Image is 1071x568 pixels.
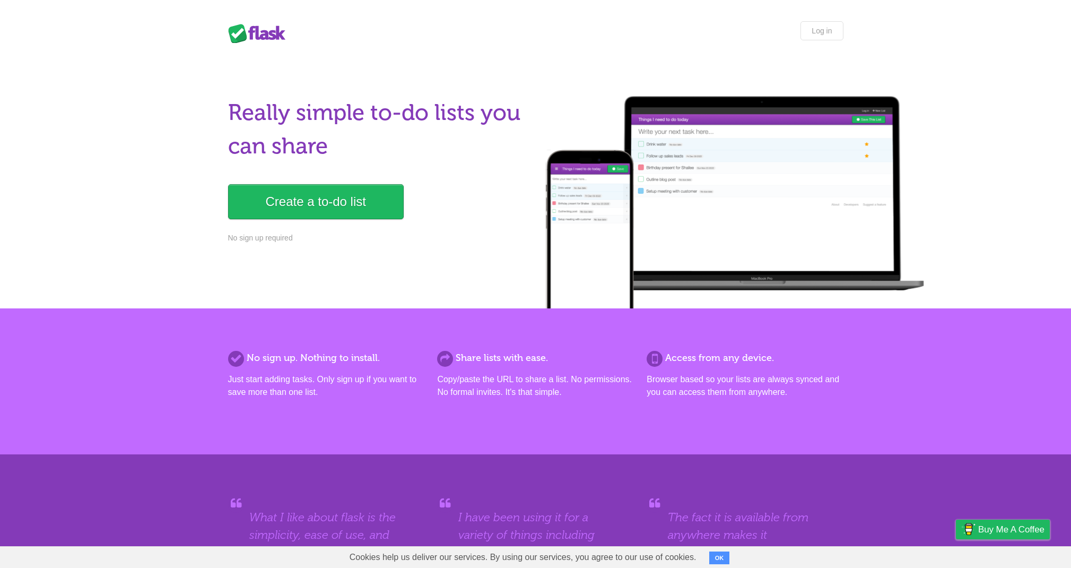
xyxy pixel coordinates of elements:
h1: Really simple to-do lists you can share [228,96,529,163]
div: Flask Lists [228,24,292,43]
blockquote: The fact it is available from anywhere makes it extremely versatile. [668,509,822,561]
img: Buy me a coffee [961,520,976,538]
a: Create a to-do list [228,184,404,219]
span: Cookies help us deliver our services. By using our services, you agree to our use of cookies. [339,547,707,568]
h2: Share lists with ease. [437,351,633,365]
p: No sign up required [228,233,529,244]
button: OK [709,552,730,564]
a: Buy me a coffee [956,520,1050,539]
h2: Access from any device. [647,351,843,365]
h2: No sign up. Nothing to install. [228,351,424,365]
a: Log in [800,21,843,40]
p: Browser based so your lists are always synced and you can access them from anywhere. [647,373,843,399]
p: Just start adding tasks. Only sign up if you want to save more than one list. [228,373,424,399]
p: Copy/paste the URL to share a list. No permissions. No formal invites. It's that simple. [437,373,633,399]
span: Buy me a coffee [978,520,1044,539]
